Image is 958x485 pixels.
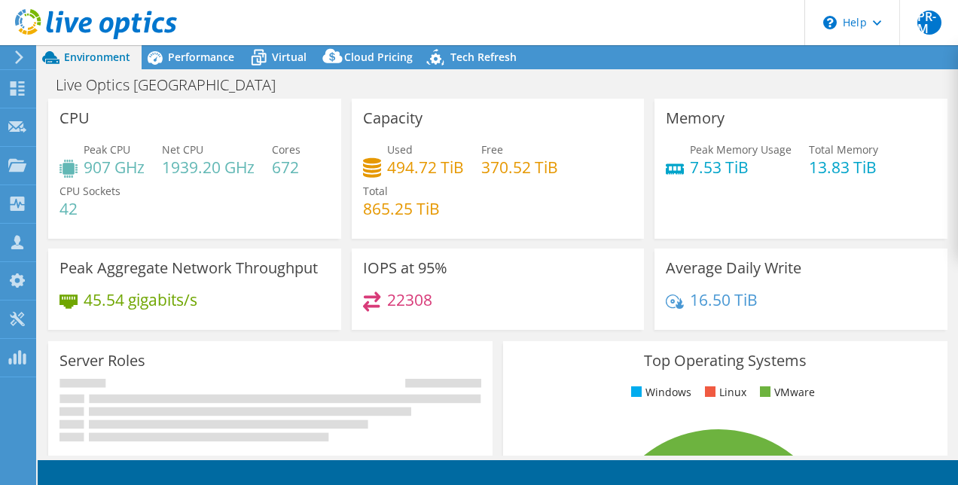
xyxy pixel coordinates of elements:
[514,352,936,369] h3: Top Operating Systems
[84,291,197,308] h4: 45.54 gigabits/s
[387,291,432,308] h4: 22308
[162,142,203,157] span: Net CPU
[363,110,423,127] h3: Capacity
[481,142,503,157] span: Free
[168,50,234,64] span: Performance
[450,50,517,64] span: Tech Refresh
[59,200,121,217] h4: 42
[387,159,464,175] h4: 494.72 TiB
[690,159,792,175] h4: 7.53 TiB
[272,142,301,157] span: Cores
[809,159,878,175] h4: 13.83 TiB
[84,142,130,157] span: Peak CPU
[162,159,255,175] h4: 1939.20 GHz
[917,11,941,35] span: PR-M
[701,384,746,401] li: Linux
[363,184,388,198] span: Total
[49,77,299,93] h1: Live Optics [GEOGRAPHIC_DATA]
[823,16,837,29] svg: \n
[666,110,725,127] h3: Memory
[344,50,413,64] span: Cloud Pricing
[59,260,318,276] h3: Peak Aggregate Network Throughput
[272,159,301,175] h4: 672
[809,142,878,157] span: Total Memory
[690,291,758,308] h4: 16.50 TiB
[690,142,792,157] span: Peak Memory Usage
[59,110,90,127] h3: CPU
[84,159,145,175] h4: 907 GHz
[756,384,815,401] li: VMware
[363,260,447,276] h3: IOPS at 95%
[387,142,413,157] span: Used
[59,352,145,369] h3: Server Roles
[666,260,801,276] h3: Average Daily Write
[363,200,440,217] h4: 865.25 TiB
[272,50,307,64] span: Virtual
[64,50,130,64] span: Environment
[627,384,691,401] li: Windows
[59,184,121,198] span: CPU Sockets
[481,159,558,175] h4: 370.52 TiB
